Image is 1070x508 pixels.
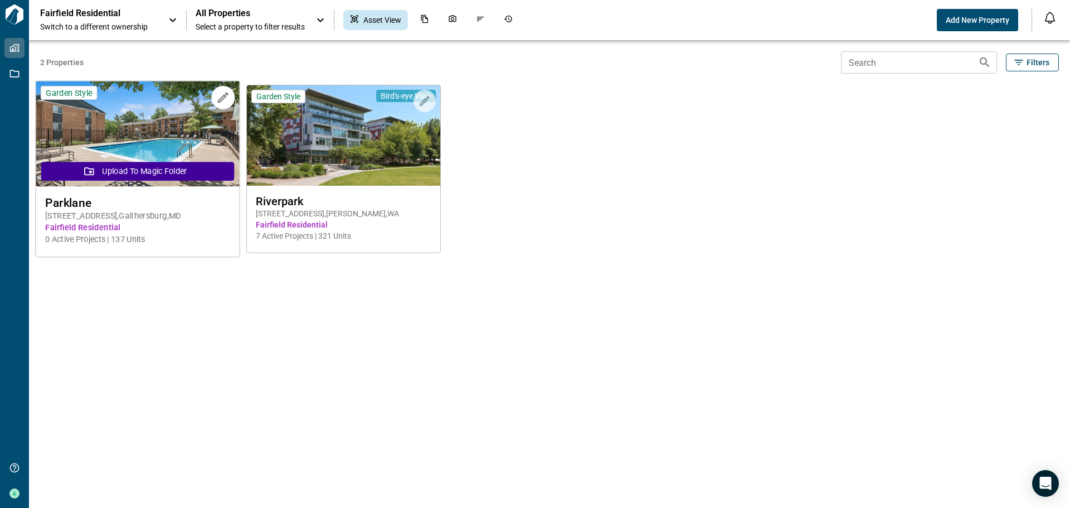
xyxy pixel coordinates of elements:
[256,219,432,230] span: Fairfield Residential
[46,88,92,98] span: Garden Style
[414,10,436,30] div: Documents
[45,210,230,222] span: [STREET_ADDRESS] , Gaithersburg , MD
[469,10,492,30] div: Issues & Info
[1027,57,1049,68] span: Filters
[363,14,401,26] span: Asset View
[497,10,519,30] div: Job History
[946,14,1009,26] span: Add New Property
[256,91,300,101] span: Garden Style
[343,10,408,30] div: Asset View
[45,196,230,210] span: Parklane
[247,85,441,186] img: property-asset
[381,91,431,101] span: Bird's-eye View
[256,230,432,241] span: 7 Active Projects | 321 Units
[1006,54,1059,71] button: Filters
[36,81,239,187] img: property-asset
[40,57,836,68] span: 2 Properties
[974,51,996,74] button: Search properties
[937,9,1018,31] button: Add New Property
[1041,9,1059,27] button: Open notification feed
[40,21,157,32] span: Switch to a different ownership
[45,222,230,234] span: Fairfield Residential
[1032,470,1059,497] div: Open Intercom Messenger
[45,234,230,245] span: 0 Active Projects | 137 Units
[40,8,140,19] p: Fairfield Residential
[196,21,305,32] span: Select a property to filter results
[41,162,234,181] button: Upload to Magic Folder
[196,8,305,19] span: All Properties
[256,195,432,208] span: Riverpark
[441,10,464,30] div: Photos
[256,208,432,219] span: [STREET_ADDRESS] , [PERSON_NAME] , WA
